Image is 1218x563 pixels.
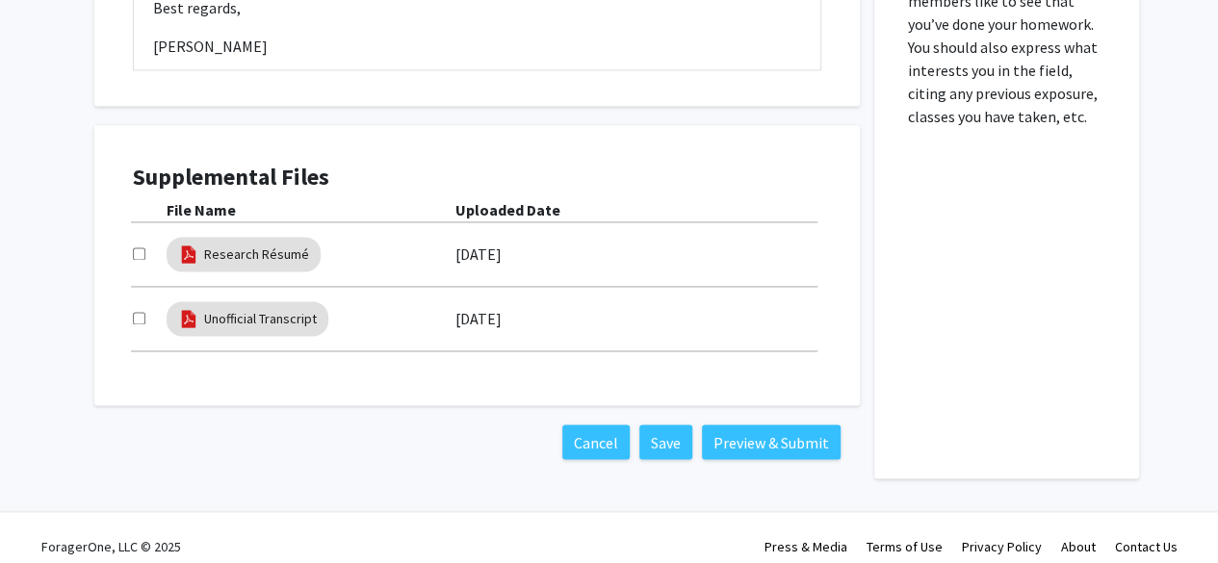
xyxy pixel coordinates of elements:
img: pdf_icon.png [178,308,199,329]
button: Preview & Submit [702,424,841,459]
img: pdf_icon.png [178,243,199,265]
iframe: Chat [14,476,82,549]
a: Unofficial Transcript [204,309,317,329]
a: Research Résumé [204,244,309,265]
button: Cancel [562,424,630,459]
label: [DATE] [455,238,502,270]
b: Uploaded Date [455,200,560,219]
h4: Supplemental Files [133,164,821,192]
a: Terms of Use [867,537,943,554]
a: Privacy Policy [962,537,1042,554]
a: About [1061,537,1096,554]
b: File Name [167,200,236,219]
a: Contact Us [1115,537,1178,554]
label: [DATE] [455,302,502,335]
a: Press & Media [764,537,847,554]
button: Save [639,424,692,459]
p: [PERSON_NAME] [153,35,801,58]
